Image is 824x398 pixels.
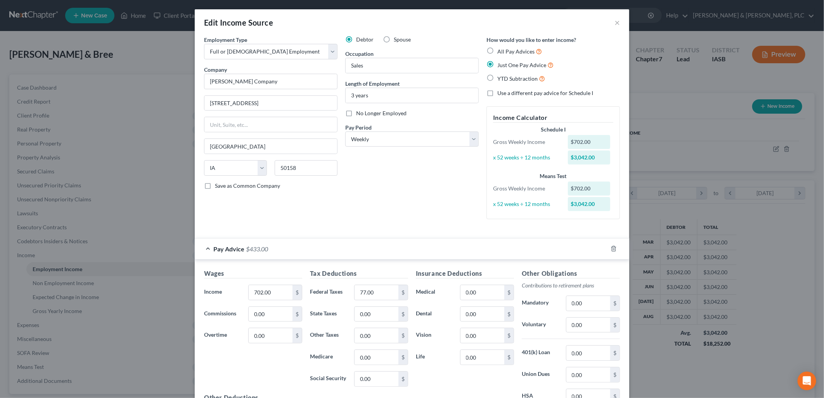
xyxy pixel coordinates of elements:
[412,328,456,343] label: Vision
[204,66,227,73] span: Company
[497,75,538,82] span: YTD Subtraction
[398,372,408,386] div: $
[306,350,350,365] label: Medicare
[306,285,350,300] label: Federal Taxes
[398,285,408,300] div: $
[394,36,411,43] span: Spouse
[204,17,273,28] div: Edit Income Source
[412,350,456,365] label: Life
[204,139,337,154] input: Enter city...
[200,306,244,322] label: Commissions
[355,285,398,300] input: 0.00
[460,350,504,365] input: 0.00
[566,367,610,382] input: 0.00
[249,328,293,343] input: 0.00
[493,126,613,133] div: Schedule I
[306,328,350,343] label: Other Taxes
[306,371,350,387] label: Social Security
[249,285,293,300] input: 0.00
[504,307,514,322] div: $
[310,269,408,279] h5: Tax Deductions
[566,318,610,332] input: 0.00
[204,96,337,111] input: Enter address...
[610,318,620,332] div: $
[293,285,302,300] div: $
[355,307,398,322] input: 0.00
[568,182,611,196] div: $702.00
[610,296,620,311] div: $
[460,328,504,343] input: 0.00
[504,350,514,365] div: $
[215,182,280,189] span: Save as Common Company
[355,328,398,343] input: 0.00
[346,88,478,103] input: ex: 2 years
[204,36,247,43] span: Employment Type
[355,350,398,365] input: 0.00
[497,48,535,55] span: All Pay Advices
[497,90,593,96] span: Use a different pay advice for Schedule I
[345,124,372,131] span: Pay Period
[518,367,562,382] label: Union Dues
[412,285,456,300] label: Medical
[204,288,222,295] span: Income
[345,50,374,58] label: Occupation
[346,58,478,73] input: --
[504,285,514,300] div: $
[356,110,407,116] span: No Longer Employed
[615,18,620,27] button: ×
[798,372,816,390] div: Open Intercom Messenger
[412,306,456,322] label: Dental
[345,80,400,88] label: Length of Employment
[493,172,613,180] div: Means Test
[246,245,268,253] span: $433.00
[518,296,562,311] label: Mandatory
[293,328,302,343] div: $
[489,138,564,146] div: Gross Weekly Income
[355,372,398,386] input: 0.00
[566,346,610,360] input: 0.00
[610,346,620,360] div: $
[522,269,620,279] h5: Other Obligations
[200,328,244,343] label: Overtime
[460,285,504,300] input: 0.00
[489,154,564,161] div: x 52 weeks ÷ 12 months
[518,345,562,361] label: 401(k) Loan
[356,36,374,43] span: Debtor
[204,74,338,89] input: Search company by name...
[522,282,620,289] p: Contributions to retirement plans
[398,307,408,322] div: $
[416,269,514,279] h5: Insurance Deductions
[504,328,514,343] div: $
[568,151,611,164] div: $3,042.00
[204,117,337,132] input: Unit, Suite, etc...
[568,197,611,211] div: $3,042.00
[486,36,576,44] label: How would you like to enter income?
[518,317,562,333] label: Voluntary
[566,296,610,311] input: 0.00
[460,307,504,322] input: 0.00
[493,113,613,123] h5: Income Calculator
[204,269,302,279] h5: Wages
[398,328,408,343] div: $
[213,245,244,253] span: Pay Advice
[249,307,293,322] input: 0.00
[275,160,338,176] input: Enter zip...
[489,200,564,208] div: x 52 weeks ÷ 12 months
[489,185,564,192] div: Gross Weekly Income
[293,307,302,322] div: $
[497,62,546,68] span: Just One Pay Advice
[610,367,620,382] div: $
[568,135,611,149] div: $702.00
[398,350,408,365] div: $
[306,306,350,322] label: State Taxes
